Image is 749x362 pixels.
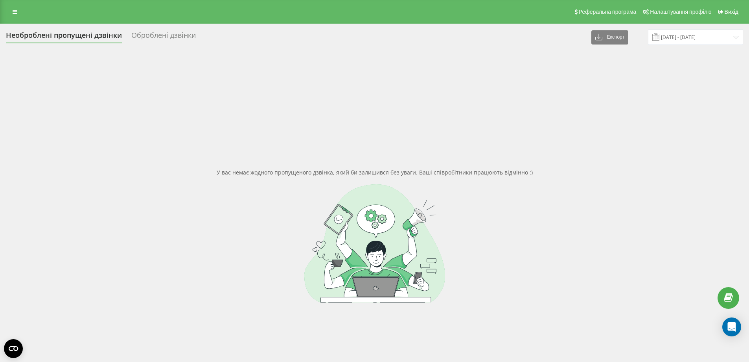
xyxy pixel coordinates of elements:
span: Реферальна програма [579,9,637,15]
div: Необроблені пропущені дзвінки [6,31,122,43]
div: Open Intercom Messenger [722,317,741,336]
div: Оброблені дзвінки [131,31,196,43]
button: Експорт [591,30,628,45]
span: Налаштування профілю [650,9,711,15]
span: Вихід [725,9,738,15]
button: Open CMP widget [4,339,23,358]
